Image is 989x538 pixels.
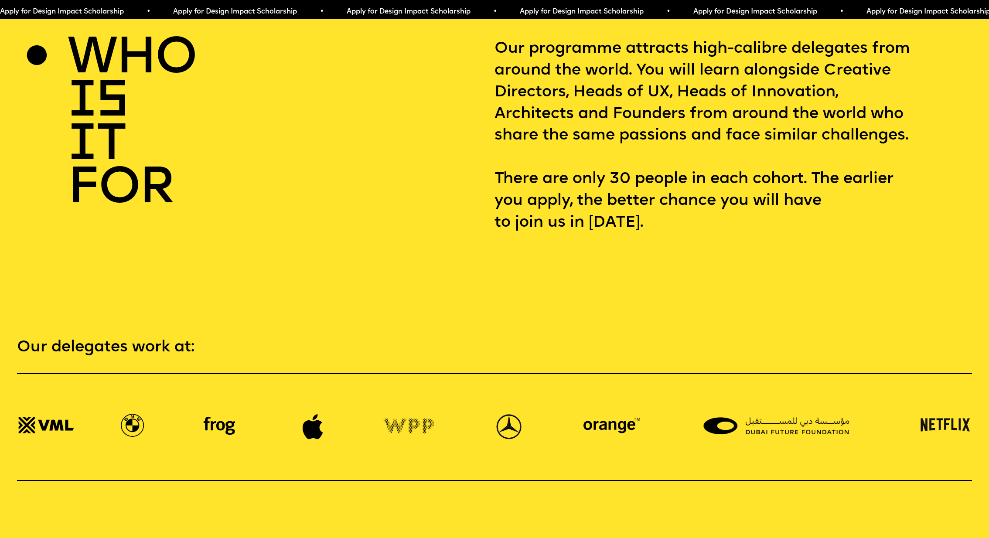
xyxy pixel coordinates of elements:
span: • [489,8,493,15]
p: Our delegates work at: [17,337,972,359]
p: Our programme attracts high-calibre delegates from around the world. You will learn alongside Cre... [494,38,972,234]
h2: who is it for [68,38,167,211]
span: • [836,8,839,15]
span: • [142,8,146,15]
span: • [662,8,666,15]
span: • [315,8,319,15]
